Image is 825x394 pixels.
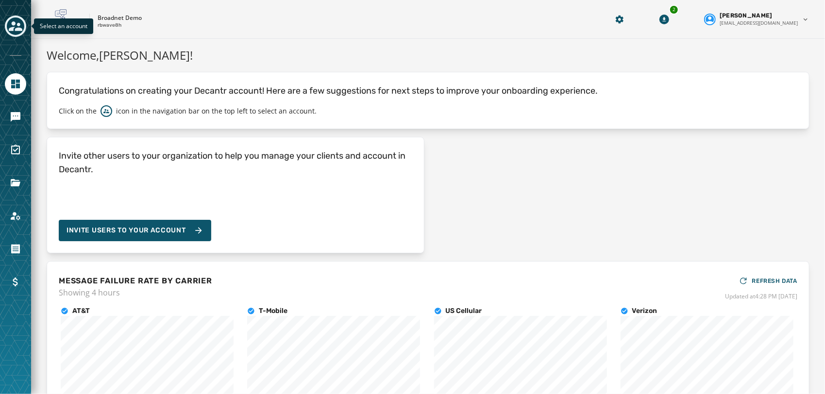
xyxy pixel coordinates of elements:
button: Toggle account select drawer [5,16,26,37]
p: Click on the [59,106,97,116]
a: Navigate to Files [5,172,26,194]
span: REFRESH DATA [752,277,797,285]
a: Navigate to Home [5,73,26,95]
button: User settings [700,8,813,31]
h4: Verizon [632,306,657,316]
div: 2 [669,5,679,15]
a: Navigate to Orders [5,238,26,260]
p: icon in the navigation bar on the top left to select an account. [116,106,317,116]
span: [PERSON_NAME] [720,12,773,19]
button: Download Menu [656,11,673,28]
h1: Welcome, [PERSON_NAME] ! [47,47,809,64]
h4: Invite other users to your organization to help you manage your clients and account in Decantr. [59,149,412,176]
span: Invite Users to your account [67,226,186,235]
p: rbwave8h [98,22,121,29]
h4: US Cellular [446,306,482,316]
h4: MESSAGE FAILURE RATE BY CARRIER [59,275,212,287]
a: Navigate to Account [5,205,26,227]
a: Navigate to Surveys [5,139,26,161]
span: Updated at 4:28 PM [DATE] [725,293,797,300]
a: Navigate to Messaging [5,106,26,128]
p: Broadnet Demo [98,14,142,22]
h4: AT&T [72,306,90,316]
h4: T-Mobile [259,306,287,316]
button: REFRESH DATA [739,273,797,289]
span: Select an account [40,22,87,30]
span: [EMAIL_ADDRESS][DOMAIN_NAME] [720,19,798,27]
button: Manage global settings [611,11,628,28]
a: Navigate to Billing [5,271,26,293]
button: Invite Users to your account [59,220,211,241]
span: Showing 4 hours [59,287,212,298]
p: Congratulations on creating your Decantr account! Here are a few suggestions for next steps to im... [59,84,797,98]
